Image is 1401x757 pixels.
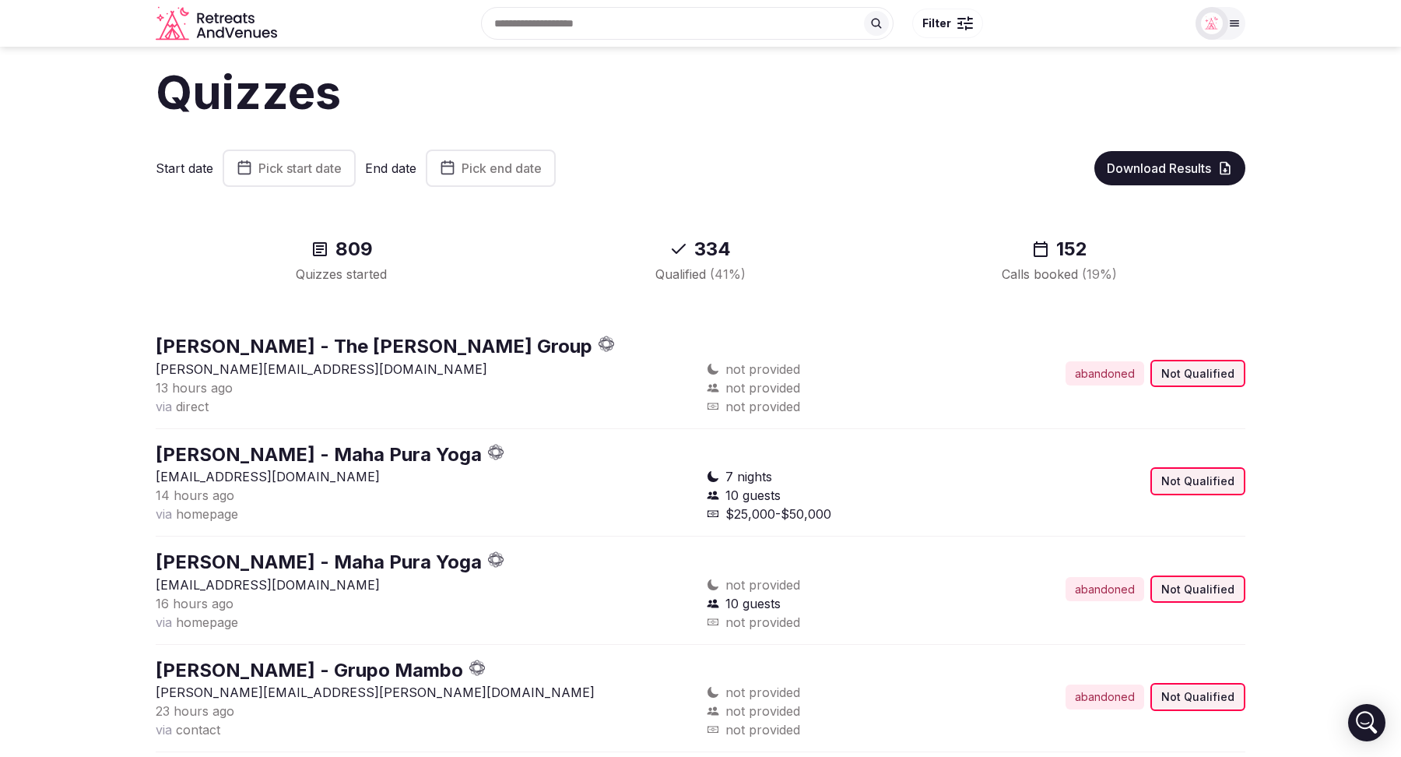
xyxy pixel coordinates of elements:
[899,237,1220,262] div: 152
[707,613,970,632] div: not provided
[156,488,234,503] span: 14 hours ago
[181,265,502,283] div: Quizzes started
[156,722,172,738] span: via
[156,333,592,360] button: [PERSON_NAME] - The [PERSON_NAME] Group
[223,150,356,187] button: Pick start date
[176,722,220,738] span: contact
[707,720,970,739] div: not provided
[156,360,694,378] p: [PERSON_NAME][EMAIL_ADDRESS][DOMAIN_NAME]
[912,9,983,38] button: Filter
[725,378,800,397] span: not provided
[156,486,234,505] button: 14 hours ago
[1150,576,1245,604] div: Not Qualified
[1107,160,1211,176] span: Download Results
[156,443,482,466] a: [PERSON_NAME] - Maha Pura Yoga
[725,683,800,702] span: not provided
[156,6,280,41] svg: Retreats and Venues company logo
[156,378,233,397] button: 13 hours ago
[156,160,213,177] label: Start date
[725,467,772,486] span: 7 nights
[156,551,482,573] a: [PERSON_NAME] - Maha Pura Yoga
[156,659,463,681] a: [PERSON_NAME] - Grupo Mambo
[725,360,800,378] span: not provided
[176,506,238,522] span: homepage
[710,266,746,282] span: ( 41 %)
[156,702,234,720] button: 23 hours ago
[1094,151,1245,185] button: Download Results
[899,265,1220,283] div: Calls booked
[365,160,416,177] label: End date
[1082,266,1117,282] span: ( 19 %)
[1348,704,1385,741] div: Open Intercom Messenger
[156,380,233,396] span: 13 hours ago
[156,399,172,414] span: via
[725,486,781,505] span: 10 guests
[156,467,694,486] p: [EMAIL_ADDRESS][DOMAIN_NAME]
[539,265,861,283] div: Qualified
[462,160,542,176] span: Pick end date
[156,594,233,613] button: 16 hours ago
[426,150,556,187] button: Pick end date
[725,576,800,594] span: not provided
[1150,360,1245,388] div: Not Qualified
[176,399,209,414] span: direct
[156,576,694,594] p: [EMAIL_ADDRESS][DOMAIN_NAME]
[1066,685,1144,709] div: abandoned
[156,506,172,522] span: via
[1201,12,1223,34] img: Matt Grant Oakes
[181,237,502,262] div: 809
[725,594,781,613] span: 10 guests
[707,397,970,416] div: not provided
[156,657,463,684] button: [PERSON_NAME] - Grupo Mambo
[156,683,694,702] p: [PERSON_NAME][EMAIL_ADDRESS][PERSON_NAME][DOMAIN_NAME]
[156,596,233,611] span: 16 hours ago
[156,59,1245,125] h1: Quizzes
[156,703,234,719] span: 23 hours ago
[156,6,280,41] a: Visit the homepage
[539,237,861,262] div: 334
[725,702,800,720] span: not provided
[156,614,172,630] span: via
[176,614,238,630] span: homepage
[1150,683,1245,711] div: Not Qualified
[156,442,482,468] button: [PERSON_NAME] - Maha Pura Yoga
[922,16,951,31] span: Filter
[1066,577,1144,602] div: abandoned
[258,160,342,176] span: Pick start date
[156,335,592,357] a: [PERSON_NAME] - The [PERSON_NAME] Group
[156,549,482,576] button: [PERSON_NAME] - Maha Pura Yoga
[1066,361,1144,386] div: abandoned
[707,505,970,523] div: $25,000-$50,000
[1150,467,1245,495] div: Not Qualified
